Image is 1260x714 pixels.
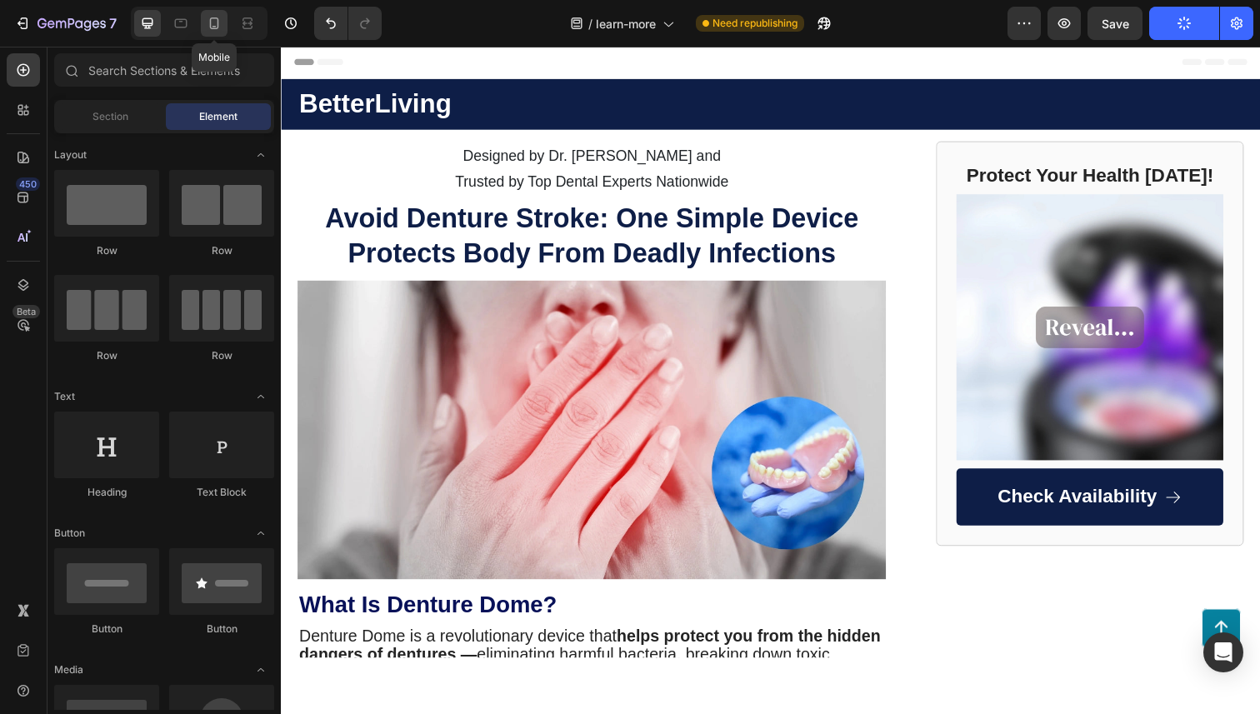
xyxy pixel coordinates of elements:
div: Row [54,243,159,258]
div: Undo/Redo [314,7,382,40]
span: Element [199,109,237,124]
div: Beta [12,305,40,318]
iframe: Design area [281,46,1260,657]
span: Toggle open [247,383,274,410]
div: Open Intercom Messenger [1203,632,1243,672]
h2: Protect Your Health [DATE]! [690,118,962,147]
span: Need republishing [712,16,797,31]
img: reveal-ezgif.com-png-to-webp-converter.webp [690,152,962,424]
button: Save [1087,7,1142,40]
div: Button [169,622,274,637]
h1: Avoid Denture Stroke: One Simple Device Protects Body From Deadly Infections [17,157,617,232]
a: Check Availability [690,432,962,490]
div: Rich Text Editor. Editing area: main [503,49,983,70]
span: Button [54,526,85,541]
span: Save [1102,17,1129,31]
p: 7 [109,13,117,33]
p: Check Availability [732,448,895,473]
div: Text Block [169,485,274,500]
span: Trusted by Top Dental Experts Nationwide [177,131,457,147]
span: Toggle open [247,520,274,547]
span: Section [92,109,128,124]
span: / [588,15,592,32]
div: Row [169,348,274,363]
span: learn-more [596,15,656,32]
span: Layout [54,147,87,162]
div: 450 [16,177,40,191]
span: Designed by Dr. [PERSON_NAME] and [186,104,449,121]
div: Row [54,348,159,363]
div: Button [54,622,159,637]
img: lll-ezgif.com-png-to-webp-converter.webp [17,240,617,545]
span: Media [54,662,83,677]
div: Row [169,243,274,258]
button: 7 [7,7,124,40]
span: Toggle open [247,657,274,683]
span: Text [54,389,75,404]
input: Search Sections & Elements [54,53,274,87]
div: Heading [54,485,159,500]
span: Denture Dome is a revolutionary device that eliminating harmful bacteria, breaking down toxic bui... [18,593,612,668]
strong: What Is Denture Dome? [18,558,282,584]
span: Toggle open [247,142,274,168]
strong: helps protect you from the hidden dangers of dentures — [18,593,612,631]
